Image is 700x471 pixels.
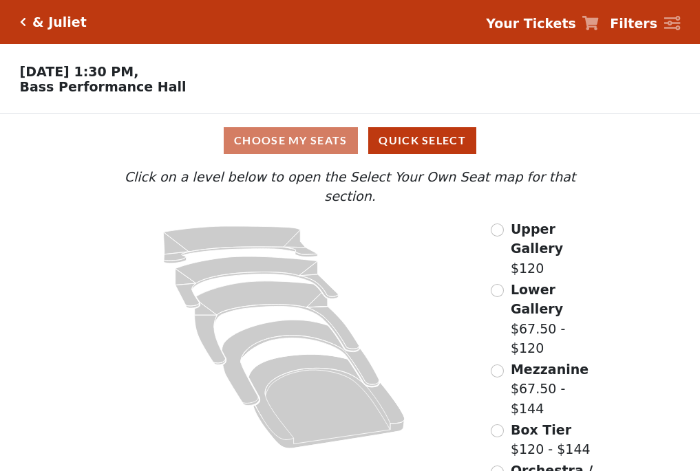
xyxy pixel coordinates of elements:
h5: & Juliet [32,14,87,30]
label: $120 - $144 [511,420,591,459]
span: Box Tier [511,422,571,437]
path: Lower Gallery - Seats Available: 80 [176,256,339,308]
span: Lower Gallery [511,282,563,317]
a: Click here to go back to filters [20,17,26,27]
span: Mezzanine [511,362,588,377]
a: Your Tickets [486,14,599,34]
path: Upper Gallery - Seats Available: 158 [164,226,318,263]
label: $120 [511,219,603,278]
p: Click on a level below to open the Select Your Own Seat map for that section. [97,167,602,206]
button: Quick Select [368,127,476,154]
label: $67.50 - $120 [511,280,603,358]
path: Orchestra / Parterre Circle - Seats Available: 34 [249,354,405,448]
strong: Filters [610,16,657,31]
span: Upper Gallery [511,221,563,256]
a: Filters [610,14,680,34]
strong: Your Tickets [486,16,576,31]
label: $67.50 - $144 [511,360,603,419]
